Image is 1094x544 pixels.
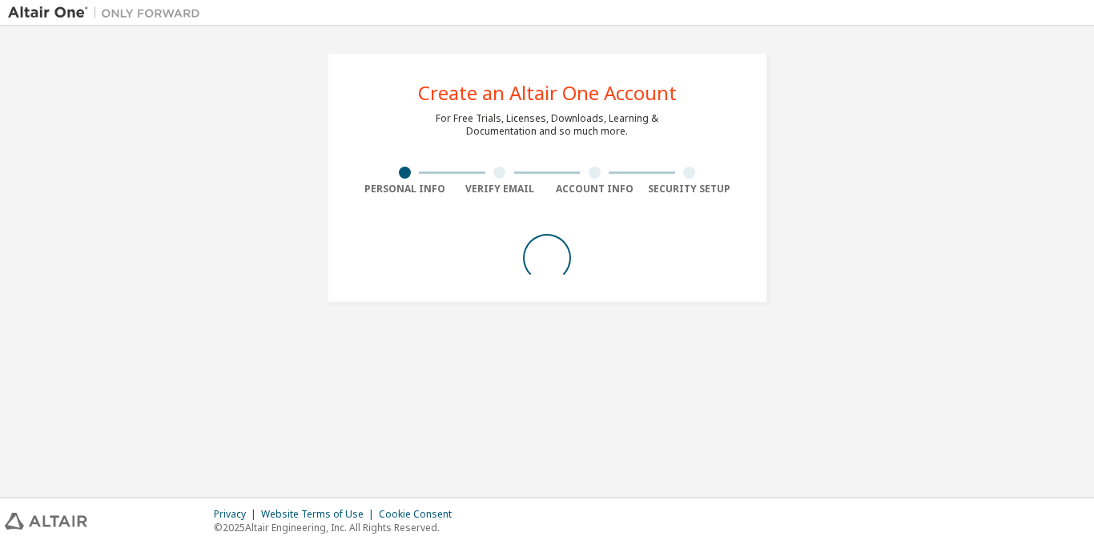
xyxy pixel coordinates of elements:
[5,513,87,530] img: altair_logo.svg
[379,508,461,521] div: Cookie Consent
[357,183,452,195] div: Personal Info
[261,508,379,521] div: Website Terms of Use
[8,5,208,21] img: Altair One
[214,508,261,521] div: Privacy
[452,183,548,195] div: Verify Email
[214,521,461,534] p: © 2025 Altair Engineering, Inc. All Rights Reserved.
[436,112,658,138] div: For Free Trials, Licenses, Downloads, Learning & Documentation and so much more.
[418,83,677,103] div: Create an Altair One Account
[642,183,738,195] div: Security Setup
[547,183,642,195] div: Account Info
